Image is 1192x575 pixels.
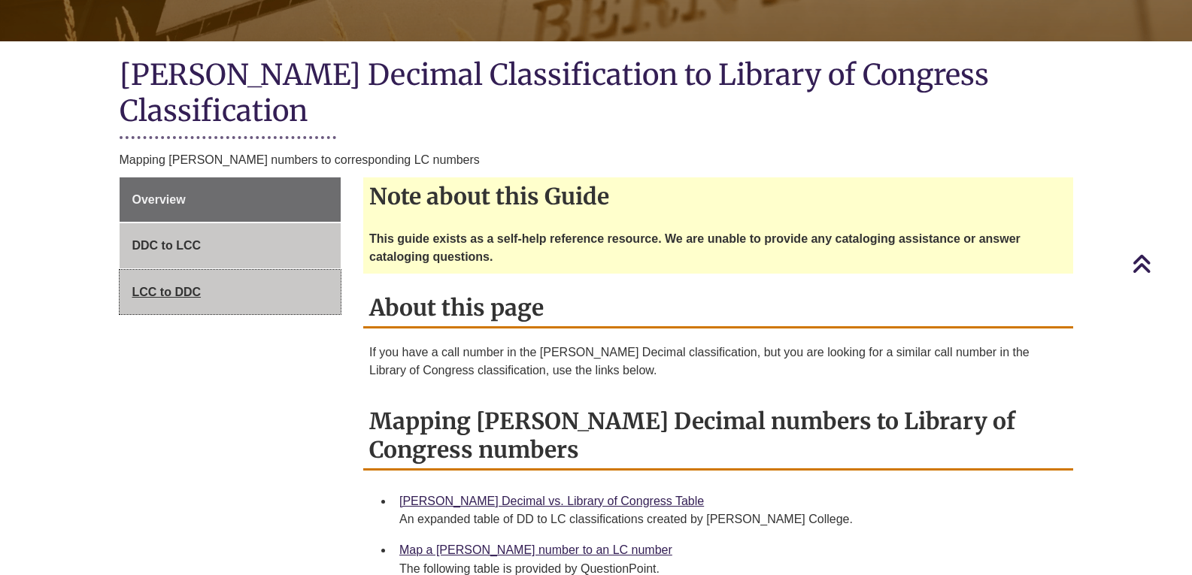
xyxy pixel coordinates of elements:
h2: Note about this Guide [363,177,1073,215]
span: LCC to DDC [132,286,202,298]
h1: [PERSON_NAME] Decimal Classification to Library of Congress Classification [120,56,1073,132]
h2: About this page [363,289,1073,328]
p: If you have a call number in the [PERSON_NAME] Decimal classification, but you are looking for a ... [369,343,1067,380]
a: LCC to DDC [120,270,341,315]
a: DDC to LCC [120,223,341,268]
a: Back to Top [1132,253,1188,274]
span: DDC to LCC [132,239,202,252]
h2: Mapping [PERSON_NAME] Decimal numbers to Library of Congress numbers [363,402,1073,471]
a: Overview [120,177,341,222]
span: Mapping [PERSON_NAME] numbers to corresponding LC numbers [120,153,480,166]
strong: This guide exists as a self-help reference resource. We are unable to provide any cataloging assi... [369,232,1021,263]
div: An expanded table of DD to LC classifications created by [PERSON_NAME] College. [399,510,1061,528]
a: [PERSON_NAME] Decimal vs. Library of Congress Table [399,495,704,507]
a: Map a [PERSON_NAME] number to an LC number [399,543,672,556]
span: Overview [132,193,186,206]
div: Guide Page Menu [120,177,341,315]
